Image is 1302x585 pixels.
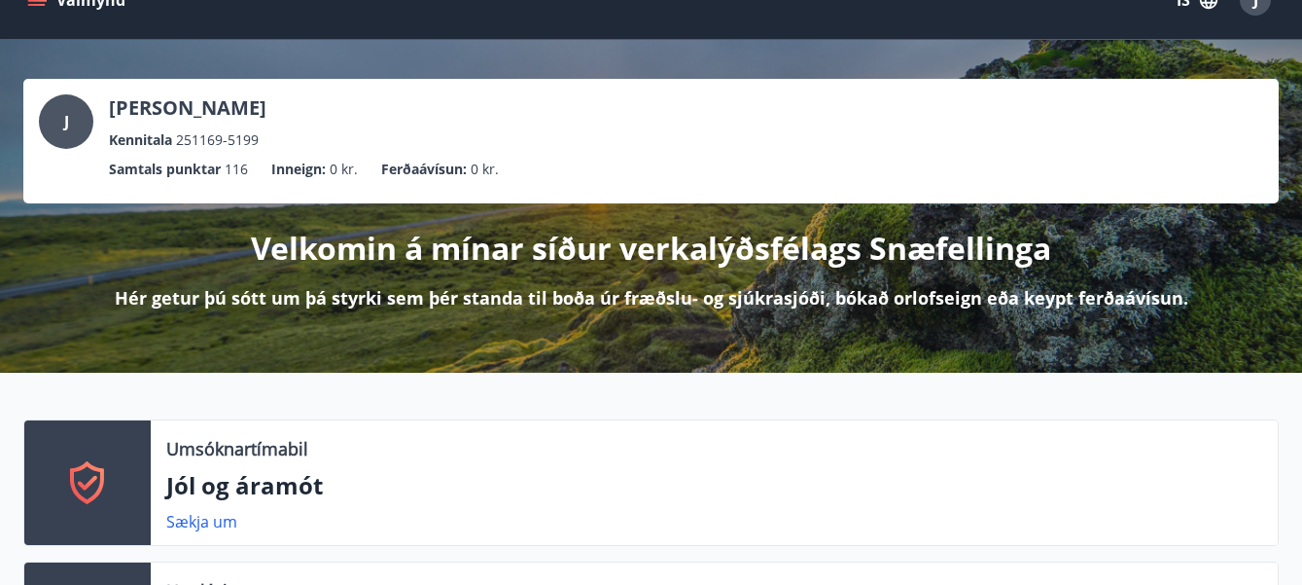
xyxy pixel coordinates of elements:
[64,111,69,132] span: J
[271,159,326,180] p: Inneign :
[471,159,499,180] span: 0 kr.
[109,129,172,151] p: Kennitala
[176,129,259,151] span: 251169-5199
[330,159,358,180] span: 0 kr.
[109,94,266,122] p: [PERSON_NAME]
[166,469,1262,502] p: Jól og áramót
[225,159,248,180] span: 116
[166,436,308,461] p: Umsóknartímabil
[109,159,221,180] p: Samtals punktar
[381,159,467,180] p: Ferðaávísun :
[115,285,1188,311] p: Hér getur þú sótt um þá styrki sem þér standa til boða úr fræðslu- og sjúkrasjóði, bókað orlofsei...
[166,511,237,532] a: Sækja um
[251,227,1051,270] p: Velkomin á mínar síður verkalýðsfélags Snæfellinga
